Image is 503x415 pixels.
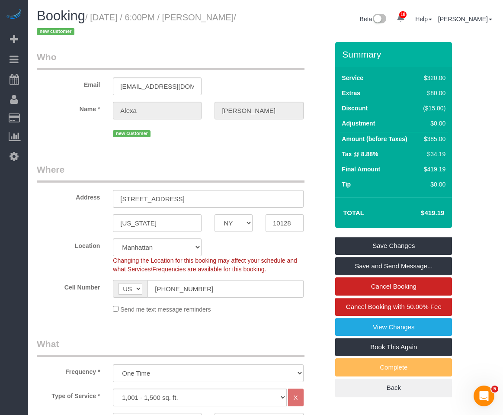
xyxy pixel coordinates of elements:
span: new customer [113,130,151,137]
a: Cancel Booking with 50.00% Fee [335,298,452,316]
span: 18 [399,11,407,18]
a: Save Changes [335,237,452,255]
label: Extras [342,89,360,97]
label: Type of Service * [30,389,106,400]
a: [PERSON_NAME] [438,16,492,23]
label: Discount [342,104,368,113]
a: Help [415,16,432,23]
label: Final Amount [342,165,380,174]
h4: $419.19 [395,209,444,217]
div: $419.19 [420,165,446,174]
label: Tip [342,180,351,189]
legend: Who [37,51,304,70]
input: First Name [113,102,202,119]
h3: Summary [342,49,448,59]
div: $0.00 [420,119,446,128]
img: New interface [372,14,386,25]
a: Back [335,379,452,397]
input: Zip Code [266,214,304,232]
div: $34.19 [420,150,446,158]
label: Frequency * [30,364,106,376]
span: new customer [37,28,74,35]
label: Email [30,77,106,89]
a: Cancel Booking [335,277,452,296]
label: Amount (before Taxes) [342,135,407,143]
span: Changing the Location for this booking may affect your schedule and what Services/Frequencies are... [113,257,297,273]
div: $0.00 [420,180,446,189]
span: Booking [37,8,85,23]
input: Last Name [215,102,303,119]
label: Tax @ 8.88% [342,150,378,158]
label: Service [342,74,363,82]
a: 18 [392,9,409,28]
a: Save and Send Message... [335,257,452,275]
span: 5 [491,386,498,392]
legend: What [37,338,304,357]
iframe: Intercom live chat [474,386,494,406]
input: Email [113,77,202,95]
div: $320.00 [420,74,446,82]
span: / [37,13,236,37]
a: View Changes [335,318,452,336]
img: Automaid Logo [5,9,22,21]
div: $80.00 [420,89,446,97]
legend: Where [37,163,304,183]
small: / [DATE] / 6:00PM / [PERSON_NAME] [37,13,236,37]
div: $385.00 [420,135,446,143]
span: Cancel Booking with 50.00% Fee [346,303,442,310]
label: Address [30,190,106,202]
label: Adjustment [342,119,375,128]
strong: Total [343,209,364,216]
a: Book This Again [335,338,452,356]
a: Beta [360,16,387,23]
label: Location [30,238,106,250]
div: ($15.00) [420,104,446,113]
label: Name * [30,102,106,113]
label: Cell Number [30,280,106,292]
input: City [113,214,202,232]
input: Cell Number [147,280,303,298]
span: Send me text message reminders [120,306,211,313]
